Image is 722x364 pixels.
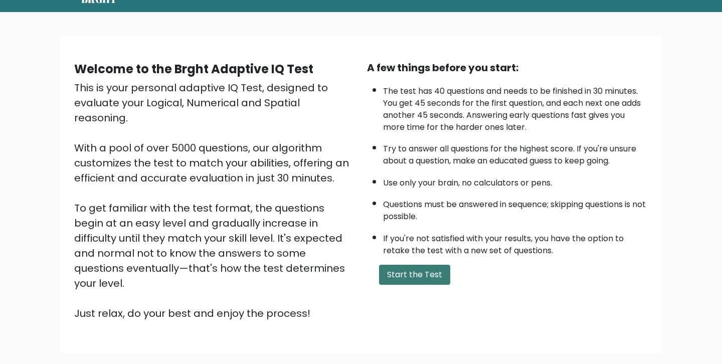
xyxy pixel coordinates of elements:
[74,61,313,77] b: Welcome to the Brght Adaptive IQ Test
[383,80,648,133] li: The test has 40 questions and needs to be finished in 30 minutes. You get 45 seconds for the firs...
[367,60,648,75] div: A few things before you start:
[383,194,648,223] li: Questions must be answered in sequence; skipping questions is not possible.
[74,80,355,321] div: This is your personal adaptive IQ Test, designed to evaluate your Logical, Numerical and Spatial ...
[379,265,450,285] button: Start the Test
[383,228,648,257] li: If you're not satisfied with your results, you have the option to retake the test with a new set ...
[383,172,648,189] li: Use only your brain, no calculators or pens.
[383,138,648,167] li: Try to answer all questions for the highest score. If you're unsure about a question, make an edu...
